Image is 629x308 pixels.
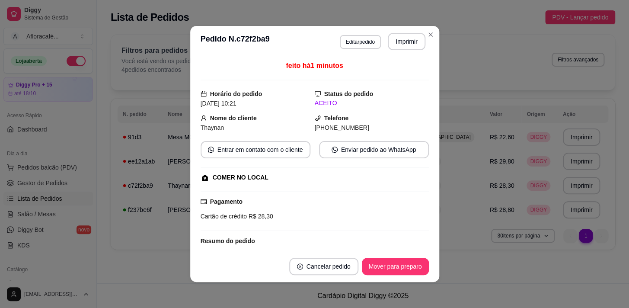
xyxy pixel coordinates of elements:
button: Imprimir [388,33,425,50]
span: whats-app [332,147,338,153]
span: user [201,115,207,121]
span: calendar [201,91,207,97]
div: COMER NO LOCAL [213,173,268,182]
strong: Telefone [324,115,349,122]
span: phone [315,115,321,121]
span: [DATE] 10:21 [201,100,236,107]
span: whats-app [208,147,214,153]
span: Thaynan [201,124,224,131]
span: Cartão de crédito [201,213,247,220]
div: ACEITO [315,99,429,108]
button: Mover para preparo [362,258,429,275]
button: whats-appEnviar pedido ao WhatsApp [319,141,429,158]
strong: Resumo do pedido [201,237,255,244]
strong: Nome do cliente [210,115,257,122]
button: close-circleCancelar pedido [289,258,358,275]
button: Close [424,28,437,42]
button: Editarpedido [340,35,381,49]
span: credit-card [201,199,207,205]
h3: Pedido N. c72f2ba9 [201,33,270,50]
strong: Status do pedido [324,90,374,97]
strong: Pagamento [210,198,243,205]
span: close-circle [297,263,303,269]
span: R$ 28,30 [247,213,273,220]
span: desktop [315,91,321,97]
span: feito há 1 minutos [286,62,343,69]
button: whats-appEntrar em contato com o cliente [201,141,310,158]
strong: Horário do pedido [210,90,262,97]
span: [PHONE_NUMBER] [315,124,369,131]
